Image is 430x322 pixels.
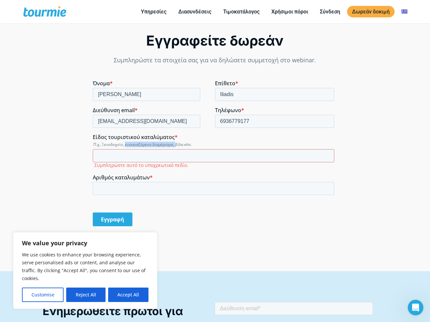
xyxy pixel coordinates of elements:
a: Σύνδεση [315,8,345,16]
a: Τιμοκατάλογος [218,8,264,16]
button: Accept All [108,288,148,302]
a: Διασυνδέσεις [173,8,216,16]
label: Συμπληρώστε αυτό το υποχρεωτικό πεδίο. [2,82,244,88]
iframe: Form 0 [93,80,337,232]
p: Συμπληρώστε τα στοιχεία σας για να δηλώσετε συμμετοχή στο webinar. [93,56,337,65]
a: Δωρεάν δοκιμή [347,6,395,17]
p: We use cookies to enhance your browsing experience, serve personalised ads or content, and analys... [22,251,148,282]
a: Υπηρεσίες [136,8,171,16]
p: We value your privacy [22,239,148,247]
button: Customise [22,288,64,302]
span: Τηλέφωνο [122,27,148,34]
iframe: Intercom live chat [408,300,423,315]
div: Εγγραφείτε δωρεάν [93,32,337,50]
a: Χρήσιμοι πόροι [266,8,313,16]
button: Reject All [66,288,105,302]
